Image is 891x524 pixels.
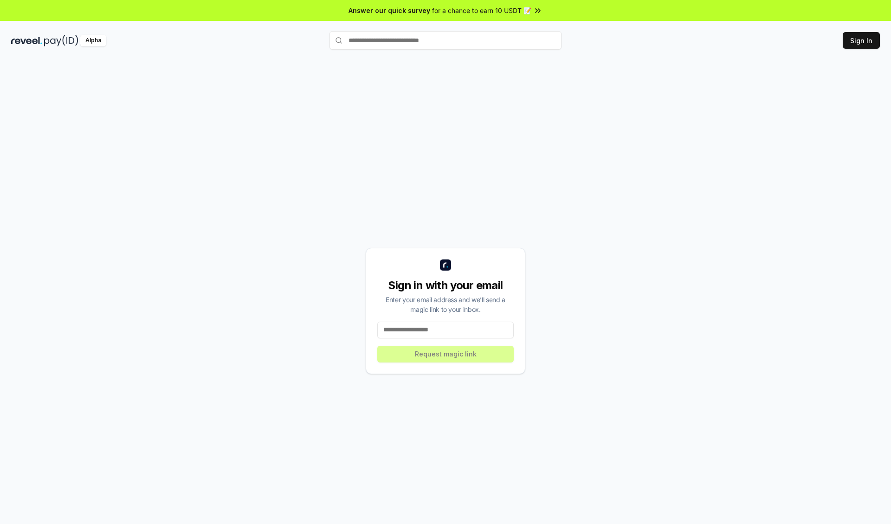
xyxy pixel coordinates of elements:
img: pay_id [44,35,78,46]
span: Answer our quick survey [349,6,430,15]
img: reveel_dark [11,35,42,46]
button: Sign In [843,32,880,49]
span: for a chance to earn 10 USDT 📝 [432,6,531,15]
div: Enter your email address and we’ll send a magic link to your inbox. [377,295,514,314]
div: Alpha [80,35,106,46]
div: Sign in with your email [377,278,514,293]
img: logo_small [440,259,451,271]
